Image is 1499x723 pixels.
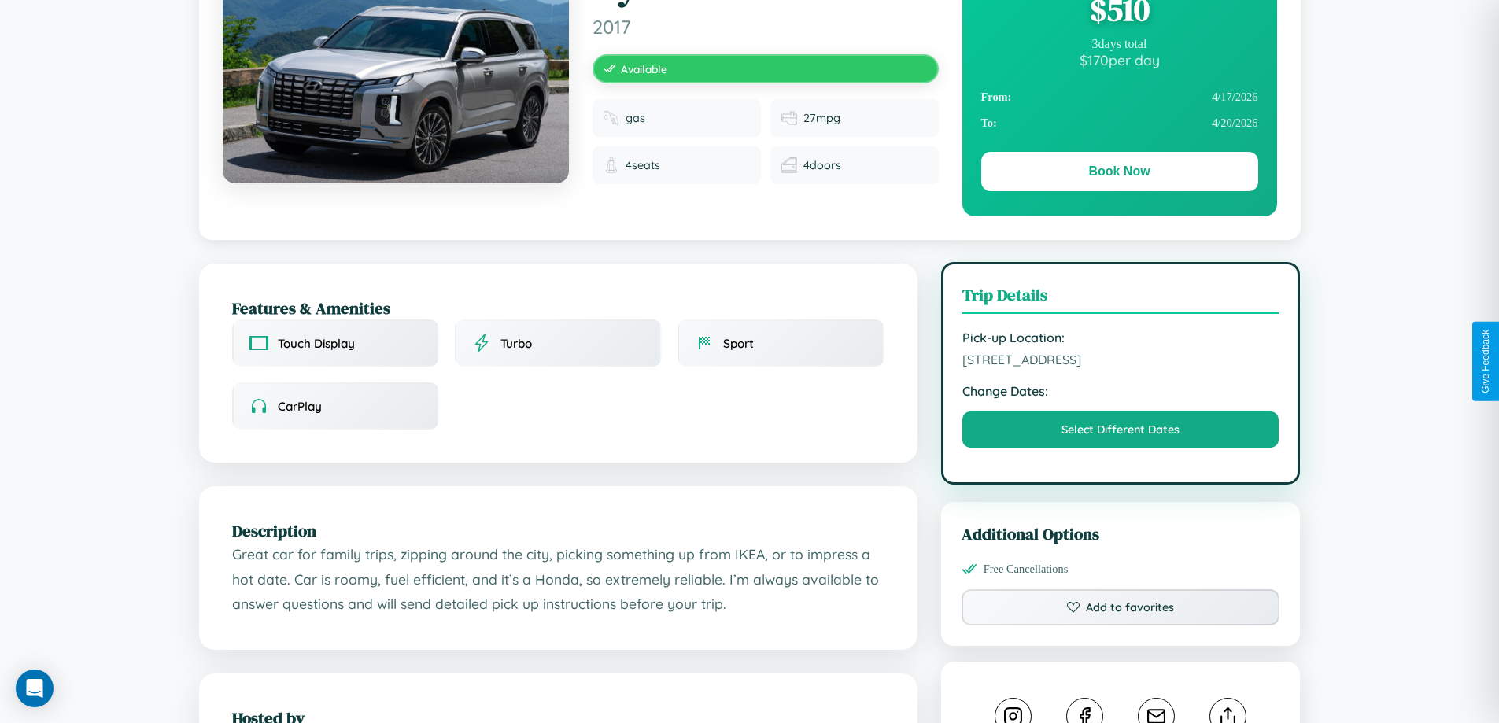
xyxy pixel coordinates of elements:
[981,90,1012,104] strong: From:
[962,283,1279,314] h3: Trip Details
[981,152,1258,191] button: Book Now
[593,15,939,39] span: 2017
[962,589,1280,625] button: Add to favorites
[500,336,532,351] span: Turbo
[604,157,619,173] img: Seats
[626,158,660,172] span: 4 seats
[621,62,667,76] span: Available
[278,399,322,414] span: CarPlay
[981,51,1258,68] div: $ 170 per day
[962,383,1279,399] strong: Change Dates:
[626,111,645,125] span: gas
[232,519,884,542] h2: Description
[781,110,797,126] img: Fuel efficiency
[16,670,54,707] div: Open Intercom Messenger
[278,336,355,351] span: Touch Display
[232,542,884,617] p: Great car for family trips, zipping around the city, picking something up from IKEA, or to impres...
[981,84,1258,110] div: 4 / 17 / 2026
[981,116,997,130] strong: To:
[1480,330,1491,393] div: Give Feedback
[981,110,1258,136] div: 4 / 20 / 2026
[781,157,797,173] img: Doors
[803,158,841,172] span: 4 doors
[962,352,1279,367] span: [STREET_ADDRESS]
[723,336,754,351] span: Sport
[604,110,619,126] img: Fuel type
[981,37,1258,51] div: 3 days total
[962,411,1279,448] button: Select Different Dates
[984,563,1069,576] span: Free Cancellations
[803,111,840,125] span: 27 mpg
[232,297,884,319] h2: Features & Amenities
[962,330,1279,345] strong: Pick-up Location:
[962,522,1280,545] h3: Additional Options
